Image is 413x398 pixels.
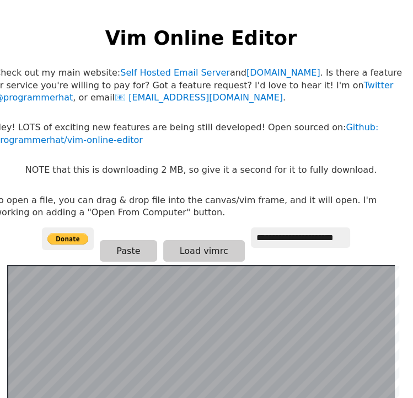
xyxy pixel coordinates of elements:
a: [EMAIL_ADDRESS][DOMAIN_NAME] [115,92,283,103]
button: Paste [100,240,157,262]
button: Load vimrc [163,240,245,262]
a: [DOMAIN_NAME] [246,67,320,78]
p: NOTE that this is downloading 2 MB, so give it a second for it to fully download. [25,164,377,176]
a: Self Hosted Email Server [120,67,230,78]
h1: Vim Online Editor [105,24,297,51]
